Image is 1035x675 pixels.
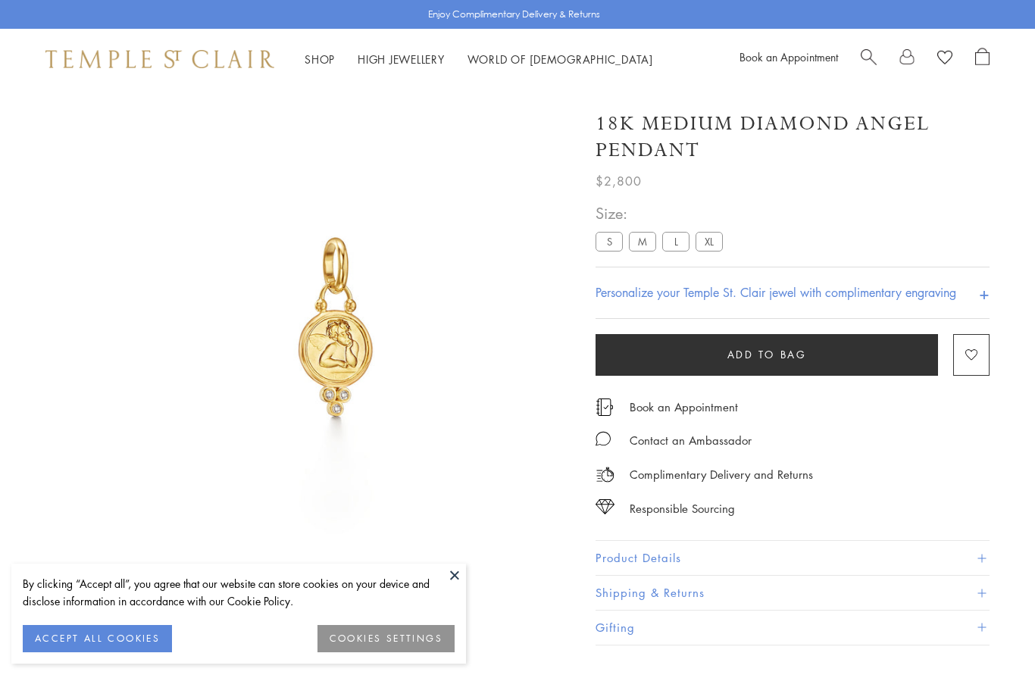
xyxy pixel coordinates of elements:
[305,52,335,67] a: ShopShop
[596,283,956,302] h4: Personalize your Temple St. Clair jewel with complimentary engraving
[630,499,735,518] div: Responsible Sourcing
[596,431,611,446] img: MessageIcon-01_2.svg
[662,232,689,251] label: L
[317,625,455,652] button: COOKIES SETTINGS
[596,465,614,484] img: icon_delivery.svg
[358,52,445,67] a: High JewelleryHigh Jewellery
[975,48,990,70] a: Open Shopping Bag
[740,49,838,64] a: Book an Appointment
[861,48,877,70] a: Search
[979,279,990,307] h4: +
[630,398,738,415] a: Book an Appointment
[596,611,990,645] button: Gifting
[467,52,653,67] a: World of [DEMOGRAPHIC_DATA]World of [DEMOGRAPHIC_DATA]
[428,7,600,22] p: Enjoy Complimentary Delivery & Returns
[596,232,623,251] label: S
[596,111,990,164] h1: 18K Medium Diamond Angel Pendant
[596,398,614,416] img: icon_appointment.svg
[596,334,938,376] button: Add to bag
[596,576,990,610] button: Shipping & Returns
[937,48,952,70] a: View Wishlist
[696,232,723,251] label: XL
[629,232,656,251] label: M
[98,89,573,564] img: AP10-DIGRN
[630,465,813,484] p: Complimentary Delivery and Returns
[23,575,455,610] div: By clicking “Accept all”, you agree that our website can store cookies on your device and disclos...
[596,201,729,226] span: Size:
[596,541,990,575] button: Product Details
[630,431,752,450] div: Contact an Ambassador
[305,50,653,69] nav: Main navigation
[23,625,172,652] button: ACCEPT ALL COOKIES
[596,499,614,514] img: icon_sourcing.svg
[959,604,1020,660] iframe: Gorgias live chat messenger
[45,50,274,68] img: Temple St. Clair
[596,171,642,191] span: $2,800
[727,346,807,363] span: Add to bag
